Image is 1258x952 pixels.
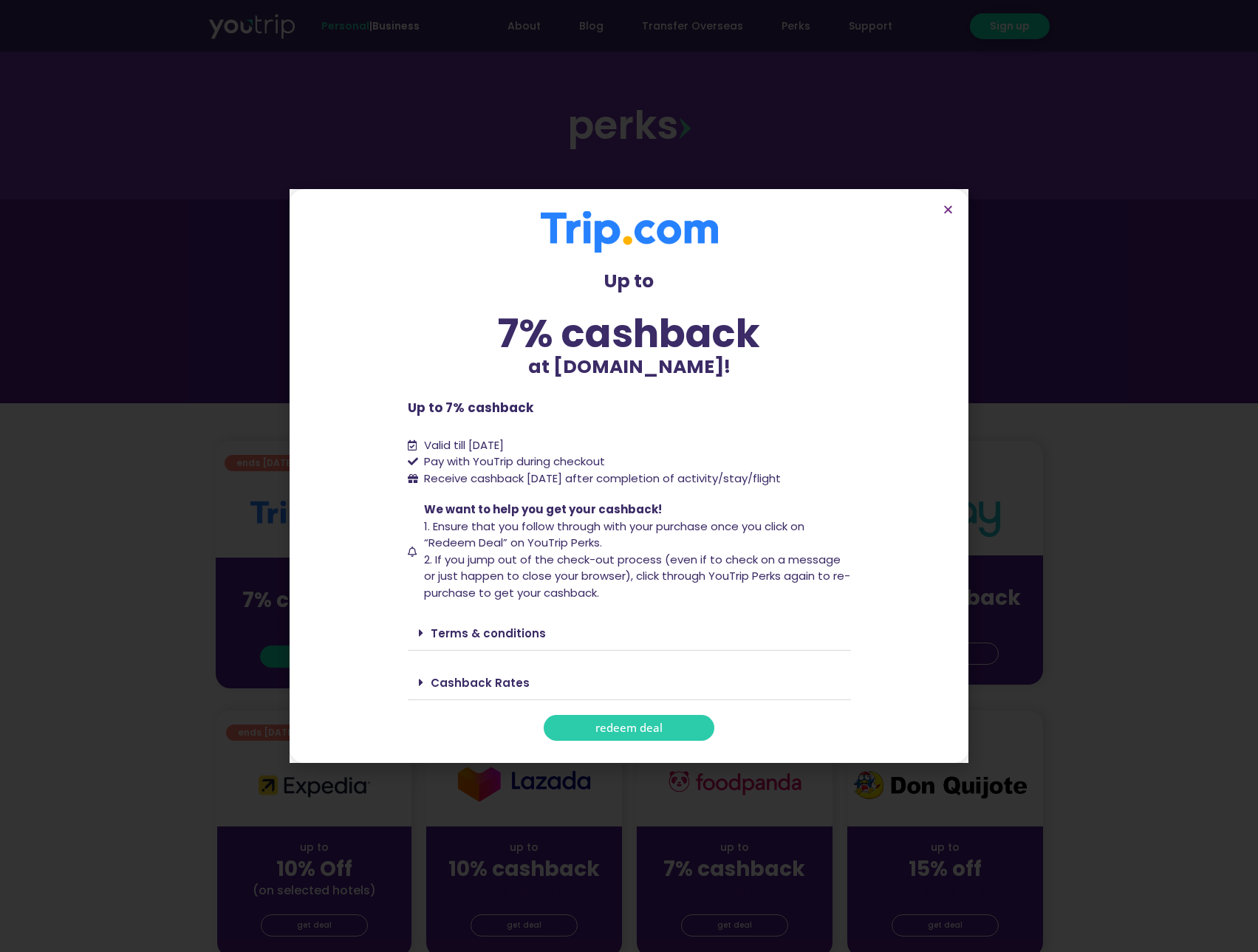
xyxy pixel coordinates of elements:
span: We want to help you get your cashback! [424,501,662,517]
span: Receive cashback [DATE] after completion of activity/stay/flight [424,470,781,486]
a: Close [943,204,954,215]
a: redeem deal [544,715,714,741]
span: Valid till [DATE] [424,437,504,453]
div: Cashback Rates [408,665,851,700]
p: Up to [408,267,851,295]
span: 1. Ensure that you follow through with your purchase once you click on “Redeem Deal” on YouTrip P... [424,518,804,551]
b: Up to 7% cashback [408,399,533,417]
span: Pay with YouTrip during checkout [420,453,605,470]
p: at [DOMAIN_NAME]! [408,353,851,381]
span: redeem deal [595,722,663,733]
div: 7% cashback [408,314,851,353]
span: 2. If you jump out of the check-out process (even if to check on a message or just happen to clos... [424,552,850,600]
a: Terms & conditions [431,626,546,641]
a: Cashback Rates [431,675,530,691]
div: Terms & conditions [408,616,851,651]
